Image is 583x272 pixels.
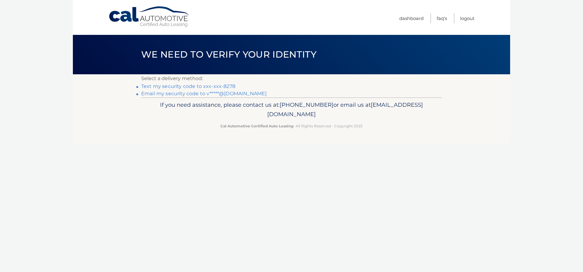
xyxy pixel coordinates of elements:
p: Select a delivery method: [141,74,442,83]
a: Logout [460,13,475,23]
span: [PHONE_NUMBER] [280,101,333,108]
a: Cal Automotive [108,6,190,28]
a: Email my security code to v*****@[DOMAIN_NAME] [141,91,267,96]
p: - All Rights Reserved - Copyright 2025 [145,123,438,129]
a: Text my security code to xxx-xxx-8278 [141,83,235,89]
p: If you need assistance, please contact us at: or email us at [145,100,438,119]
span: We need to verify your identity [141,49,316,60]
a: Dashboard [399,13,424,23]
a: FAQ's [437,13,447,23]
strong: Cal Automotive Certified Auto Leasing [220,124,293,128]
